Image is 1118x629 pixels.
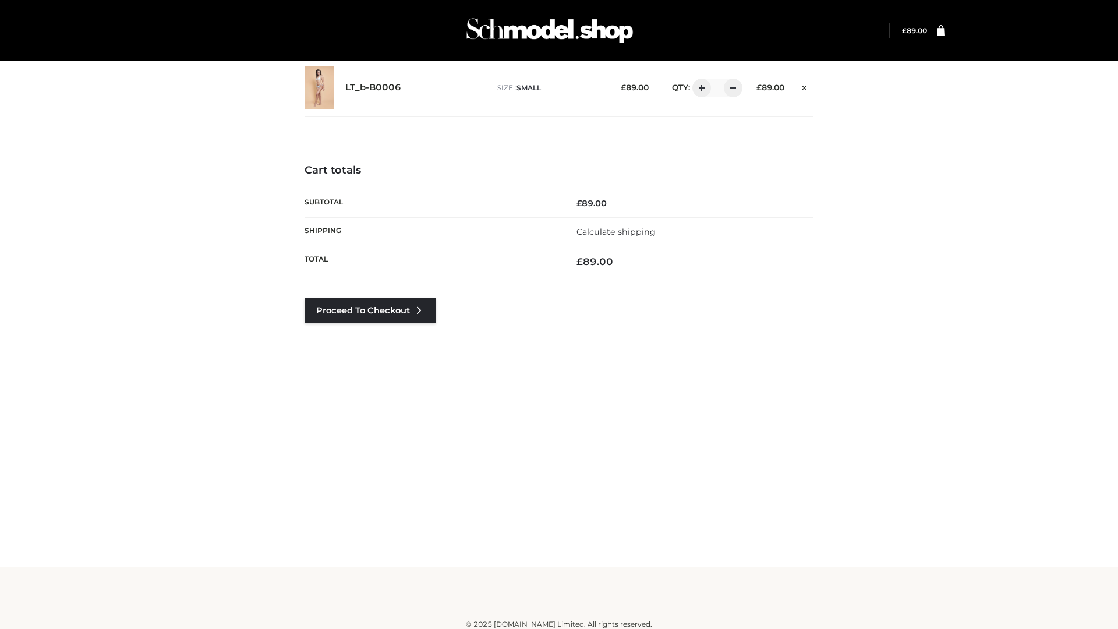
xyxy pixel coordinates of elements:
span: £ [902,26,907,35]
span: £ [621,83,626,92]
a: Remove this item [796,79,813,94]
a: LT_b-B0006 [345,82,401,93]
a: Proceed to Checkout [305,298,436,323]
bdi: 89.00 [621,83,649,92]
a: £89.00 [902,26,927,35]
bdi: 89.00 [576,256,613,267]
bdi: 89.00 [902,26,927,35]
p: size : [497,83,603,93]
span: £ [756,83,762,92]
bdi: 89.00 [756,83,784,92]
div: QTY: [660,79,738,97]
th: Total [305,246,559,277]
a: Calculate shipping [576,227,656,237]
span: SMALL [516,83,541,92]
img: Schmodel Admin 964 [462,8,637,54]
span: £ [576,198,582,209]
th: Shipping [305,217,559,246]
th: Subtotal [305,189,559,217]
img: LT_b-B0006 - SMALL [305,66,334,109]
span: £ [576,256,583,267]
h4: Cart totals [305,164,813,177]
bdi: 89.00 [576,198,607,209]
